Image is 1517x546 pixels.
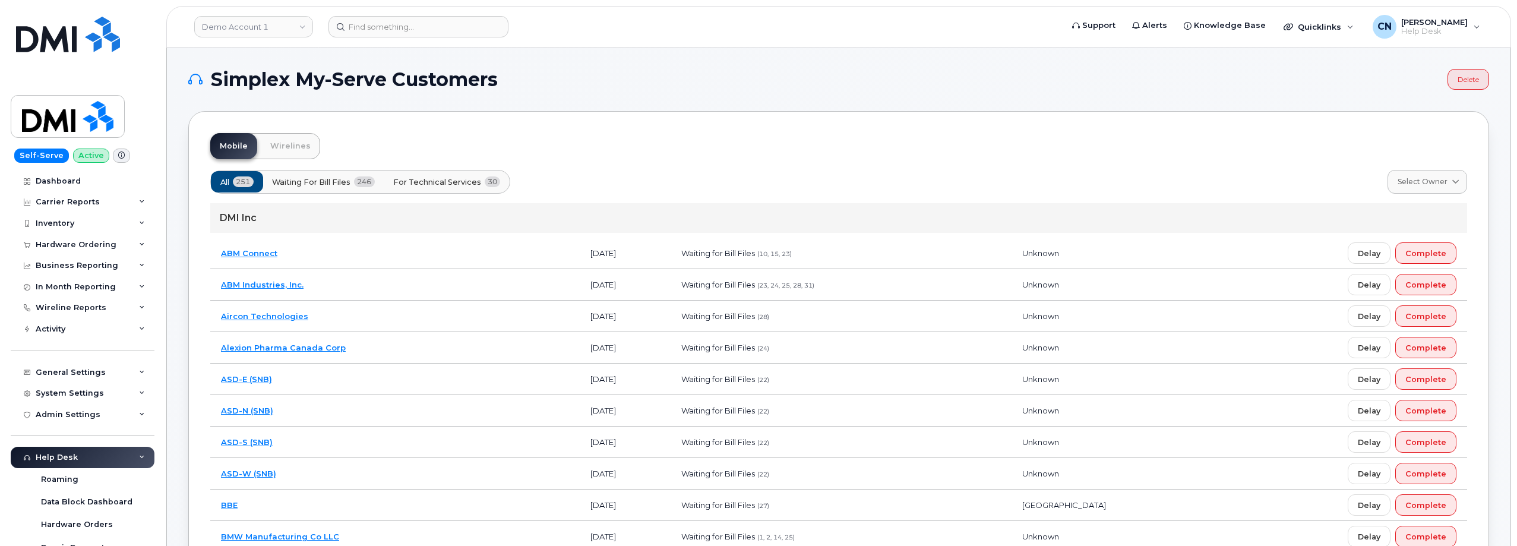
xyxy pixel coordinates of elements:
[1405,437,1446,448] span: Complete
[1395,274,1456,295] button: Complete
[1358,374,1380,385] span: Delay
[1348,305,1390,327] button: Delay
[221,469,276,478] a: ASD-W (SNB)
[681,248,755,258] span: Waiting for Bill Files
[261,133,320,159] a: Wirelines
[681,500,755,510] span: Waiting for Bill Files
[580,427,671,458] td: [DATE]
[1022,532,1059,541] span: Unknown
[272,176,350,188] span: Waiting for Bill Files
[221,437,273,447] a: ASD-S (SNB)
[1395,337,1456,358] button: Complete
[1395,494,1456,516] button: Complete
[681,374,755,384] span: Waiting for Bill Files
[681,280,755,289] span: Waiting for Bill Files
[1022,248,1059,258] span: Unknown
[1022,374,1059,384] span: Unknown
[580,332,671,364] td: [DATE]
[1358,437,1380,448] span: Delay
[681,343,755,352] span: Waiting for Bill Files
[681,311,755,321] span: Waiting for Bill Files
[1358,311,1380,322] span: Delay
[757,471,769,478] span: (22)
[1405,531,1446,542] span: Complete
[1348,400,1390,421] button: Delay
[1395,242,1456,264] button: Complete
[757,282,814,289] span: (23, 24, 25, 28, 31)
[211,71,498,89] span: Simplex My-Serve Customers
[757,250,792,258] span: (10, 15, 23)
[1348,337,1390,358] button: Delay
[1348,463,1390,484] button: Delay
[1395,463,1456,484] button: Complete
[1348,494,1390,516] button: Delay
[757,439,769,447] span: (22)
[1395,368,1456,390] button: Complete
[757,534,795,541] span: (1, 2, 14, 25)
[1405,468,1446,479] span: Complete
[757,313,769,321] span: (28)
[221,406,273,415] a: ASD-N (SNB)
[1348,242,1390,264] button: Delay
[1022,469,1059,478] span: Unknown
[1348,368,1390,390] button: Delay
[221,248,277,258] a: ABM Connect
[580,238,671,269] td: [DATE]
[1405,311,1446,322] span: Complete
[580,301,671,332] td: [DATE]
[1405,248,1446,259] span: Complete
[221,311,308,321] a: Aircon Technologies
[1405,500,1446,511] span: Complete
[580,395,671,427] td: [DATE]
[757,408,769,415] span: (22)
[757,345,769,352] span: (24)
[681,532,755,541] span: Waiting for Bill Files
[757,376,769,384] span: (22)
[1358,468,1380,479] span: Delay
[221,280,304,289] a: ABM Industries, Inc.
[580,269,671,301] td: [DATE]
[1358,279,1380,291] span: Delay
[580,364,671,395] td: [DATE]
[1022,437,1059,447] span: Unknown
[1448,69,1489,90] a: Delete
[1022,280,1059,289] span: Unknown
[1405,374,1446,385] span: Complete
[681,437,755,447] span: Waiting for Bill Files
[210,133,257,159] a: Mobile
[354,176,375,187] span: 246
[1022,311,1059,321] span: Unknown
[221,374,272,384] a: ASD-E (SNB)
[1022,500,1106,510] span: [GEOGRAPHIC_DATA]
[681,469,755,478] span: Waiting for Bill Files
[1358,405,1380,416] span: Delay
[221,343,346,352] a: Alexion Pharma Canada Corp
[1405,405,1446,416] span: Complete
[221,500,238,510] a: BBE
[1388,170,1467,194] a: Select Owner
[580,458,671,490] td: [DATE]
[1358,248,1380,259] span: Delay
[1395,400,1456,421] button: Complete
[580,490,671,521] td: [DATE]
[1405,342,1446,354] span: Complete
[485,176,501,187] span: 30
[210,203,1467,233] div: DMI Inc
[1348,431,1390,453] button: Delay
[1395,305,1456,327] button: Complete
[1398,176,1448,187] span: Select Owner
[1358,342,1380,354] span: Delay
[681,406,755,415] span: Waiting for Bill Files
[1348,274,1390,295] button: Delay
[1358,531,1380,542] span: Delay
[1358,500,1380,511] span: Delay
[221,532,339,541] a: BMW Manufacturing Co LLC
[1022,343,1059,352] span: Unknown
[393,176,481,188] span: For Technical Services
[1405,279,1446,291] span: Complete
[1395,431,1456,453] button: Complete
[1022,406,1059,415] span: Unknown
[757,502,769,510] span: (27)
